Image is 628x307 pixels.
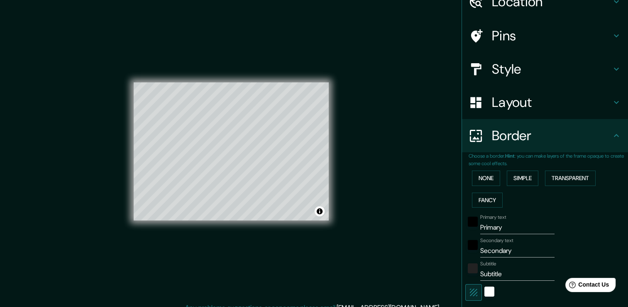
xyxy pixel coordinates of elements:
button: Transparent [545,171,596,186]
div: Style [462,52,628,86]
button: Simple [507,171,538,186]
button: Fancy [472,193,503,208]
button: None [472,171,500,186]
label: Primary text [480,214,506,221]
b: Hint [505,153,515,159]
iframe: Help widget launcher [554,275,619,298]
label: Secondary text [480,237,513,244]
label: Subtitle [480,260,496,267]
button: black [468,217,478,227]
button: color-222222 [468,263,478,273]
h4: Layout [492,94,611,111]
button: white [484,287,494,297]
button: Toggle attribution [315,206,325,216]
h4: Pins [492,27,611,44]
div: Layout [462,86,628,119]
h4: Border [492,127,611,144]
h4: Style [492,61,611,77]
div: Pins [462,19,628,52]
p: Choose a border. : you can make layers of the frame opaque to create some cool effects. [469,152,628,167]
button: black [468,240,478,250]
div: Border [462,119,628,152]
